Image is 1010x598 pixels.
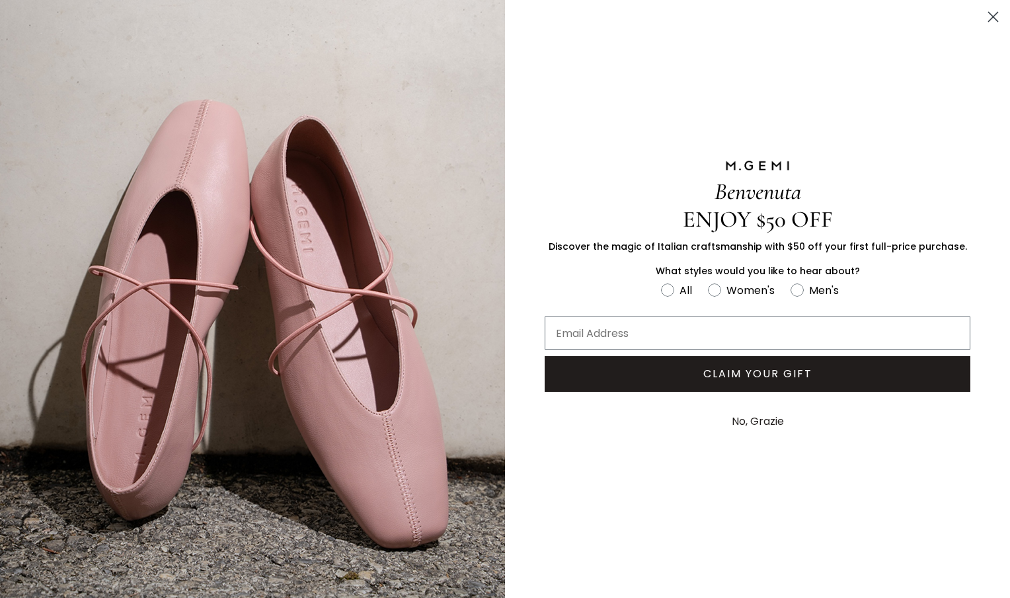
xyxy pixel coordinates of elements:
[549,240,967,253] span: Discover the magic of Italian craftsmanship with $50 off your first full-price purchase.
[545,356,970,392] button: CLAIM YOUR GIFT
[809,282,839,299] div: Men's
[725,405,791,438] button: No, Grazie
[680,282,692,299] div: All
[724,160,791,172] img: M.GEMI
[656,264,860,278] span: What styles would you like to hear about?
[982,5,1005,28] button: Close dialog
[715,178,801,206] span: Benvenuta
[545,317,970,350] input: Email Address
[683,206,833,233] span: ENJOY $50 OFF
[726,282,775,299] div: Women's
